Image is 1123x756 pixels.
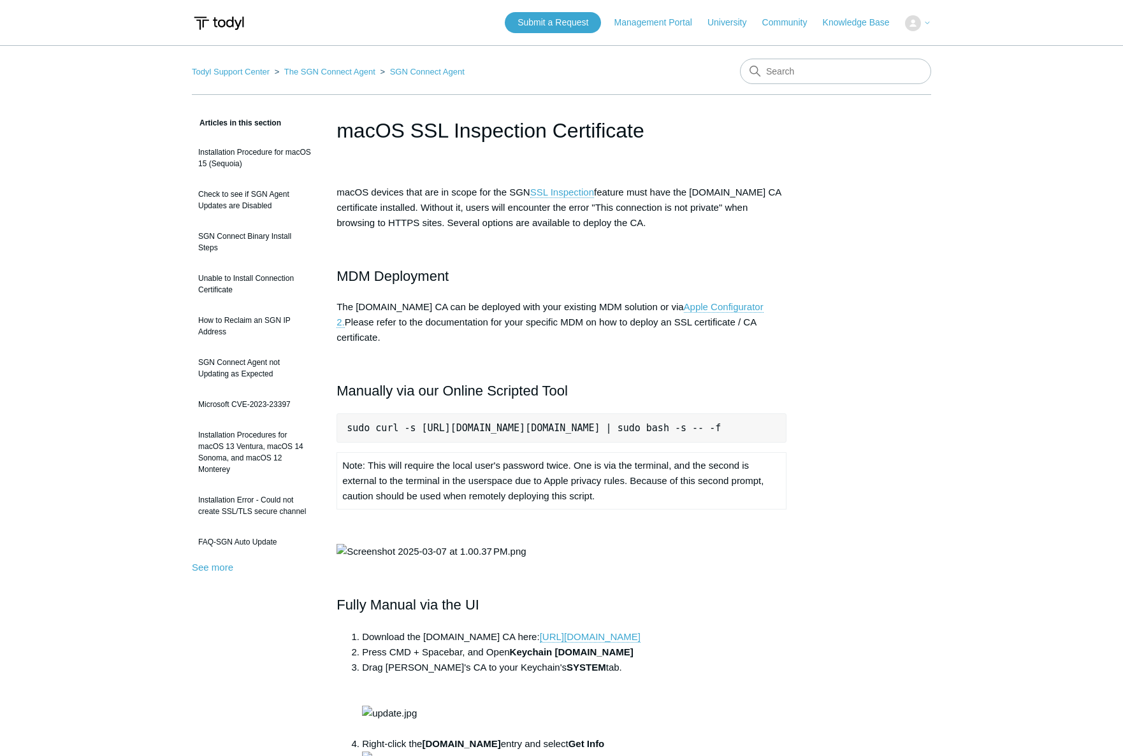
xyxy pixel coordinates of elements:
[337,380,786,402] h2: Manually via our Online Scripted Tool
[192,11,246,35] img: Todyl Support Center Help Center home page
[192,488,317,524] a: Installation Error - Could not create SSL/TLS secure channel
[192,140,317,176] a: Installation Procedure for macOS 15 (Sequoia)
[192,423,317,481] a: Installation Procedures for macOS 13 Ventura, macOS 14 Sonoma, and macOS 12 Monterey
[362,629,786,645] li: Download the [DOMAIN_NAME] CA here:
[192,350,317,386] a: SGN Connect Agent not Updating as Expected
[337,299,786,345] p: The [DOMAIN_NAME] CA can be deployed with your existing MDM solution or via Please refer to the d...
[192,118,281,127] span: Articles in this section
[337,185,786,231] p: macOS devices that are in scope for the SGN feature must have the [DOMAIN_NAME] CA certificate in...
[505,12,601,33] a: Submit a Request
[192,67,272,76] li: Todyl Support Center
[284,67,375,76] a: The SGN Connect Agent
[192,392,317,417] a: Microsoft CVE-2023-23397
[707,16,759,29] a: University
[530,187,594,198] a: SSL Inspection
[337,453,786,510] td: Note: This will require the local user's password twice. One is via the terminal, and the second ...
[390,67,465,76] a: SGN Connect Agent
[540,631,641,643] a: [URL][DOMAIN_NAME]
[192,308,317,344] a: How to Reclaim an SGN IP Address
[192,67,270,76] a: Todyl Support Center
[337,265,786,287] h2: MDM Deployment
[192,266,317,302] a: Unable to Install Connection Certificate
[192,562,233,573] a: See more
[337,544,526,559] img: Screenshot 2025-03-07 at 1.00.37 PM.png
[377,67,464,76] li: SGN Connect Agent
[337,413,786,443] pre: sudo curl -s [URL][DOMAIN_NAME][DOMAIN_NAME] | sudo bash -s -- -f
[422,738,500,749] strong: [DOMAIN_NAME]
[614,16,705,29] a: Management Portal
[740,59,931,84] input: Search
[272,67,378,76] li: The SGN Connect Agent
[362,660,786,736] li: Drag [PERSON_NAME]'s CA to your Keychain's tab.
[337,594,786,616] h2: Fully Manual via the UI
[362,645,786,660] li: Press CMD + Spacebar, and Open
[192,530,317,554] a: FAQ-SGN Auto Update
[362,706,417,721] img: update.jpg
[510,646,634,657] strong: Keychain [DOMAIN_NAME]
[567,662,606,673] strong: SYSTEM
[337,115,786,146] h1: macOS SSL Inspection Certificate
[192,182,317,218] a: Check to see if SGN Agent Updates are Disabled
[337,301,763,328] a: Apple Configurator 2.
[823,16,902,29] a: Knowledge Base
[192,224,317,260] a: SGN Connect Binary Install Steps
[762,16,820,29] a: Community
